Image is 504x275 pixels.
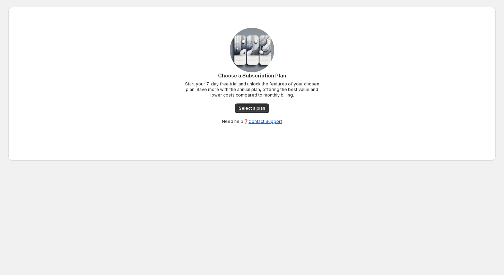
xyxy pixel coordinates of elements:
p: Need help❓ [222,119,282,124]
span: Select a plan [239,106,265,111]
p: Choose a Subscription Plan [183,72,321,79]
a: Contact Support [249,119,282,124]
a: Select a plan [235,103,269,113]
p: Start your 7-day free trial and unlock the features of your chosen plan. Save more with the annua... [183,81,321,98]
